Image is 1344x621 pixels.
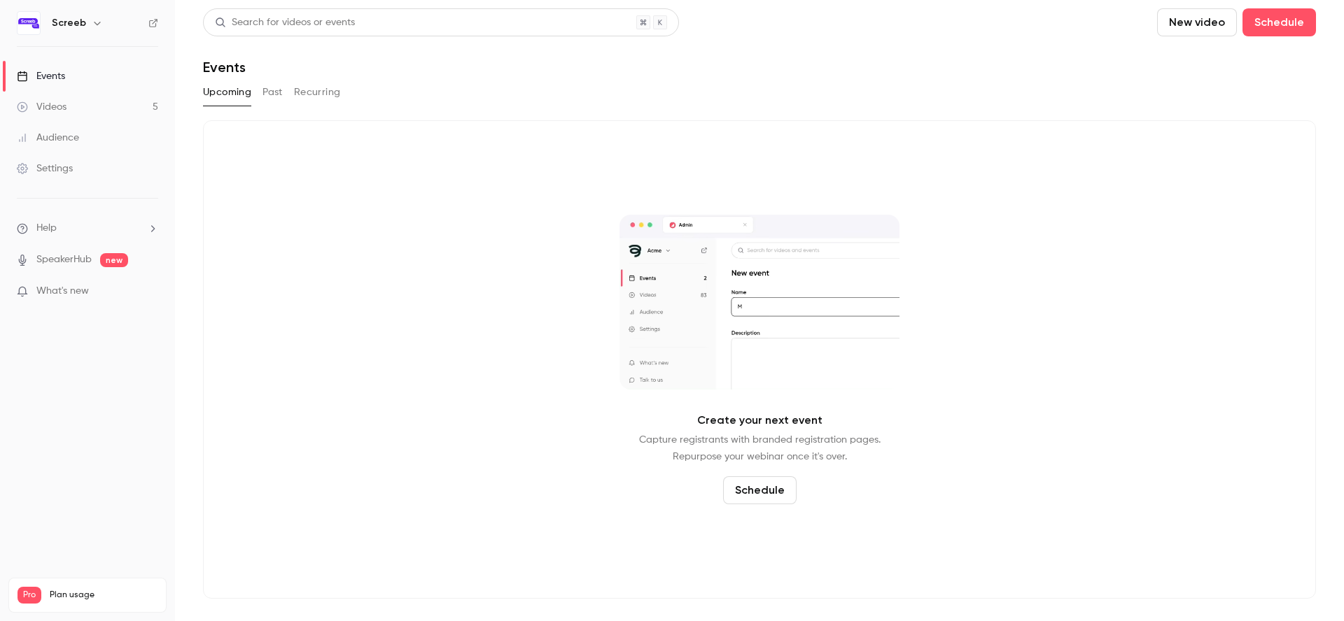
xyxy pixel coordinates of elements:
button: Schedule [723,476,797,504]
div: Settings [17,162,73,176]
button: New video [1157,8,1237,36]
span: What's new [36,284,89,299]
div: Videos [17,100,66,114]
span: Plan usage [50,590,157,601]
button: Schedule [1242,8,1316,36]
button: Past [262,81,283,103]
button: Recurring [294,81,341,103]
div: Audience [17,131,79,145]
p: Create your next event [697,412,822,429]
p: Capture registrants with branded registration pages. Repurpose your webinar once it's over. [639,431,881,465]
div: Events [17,69,65,83]
span: new [100,253,128,267]
a: SpeakerHub [36,252,92,267]
button: Upcoming [203,81,251,103]
h1: Events [203,59,246,76]
img: Screeb [17,12,40,34]
li: help-dropdown-opener [17,221,158,236]
span: Help [36,221,57,236]
div: Search for videos or events [215,15,355,30]
h6: Screeb [52,16,86,30]
span: Pro [17,587,41,604]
